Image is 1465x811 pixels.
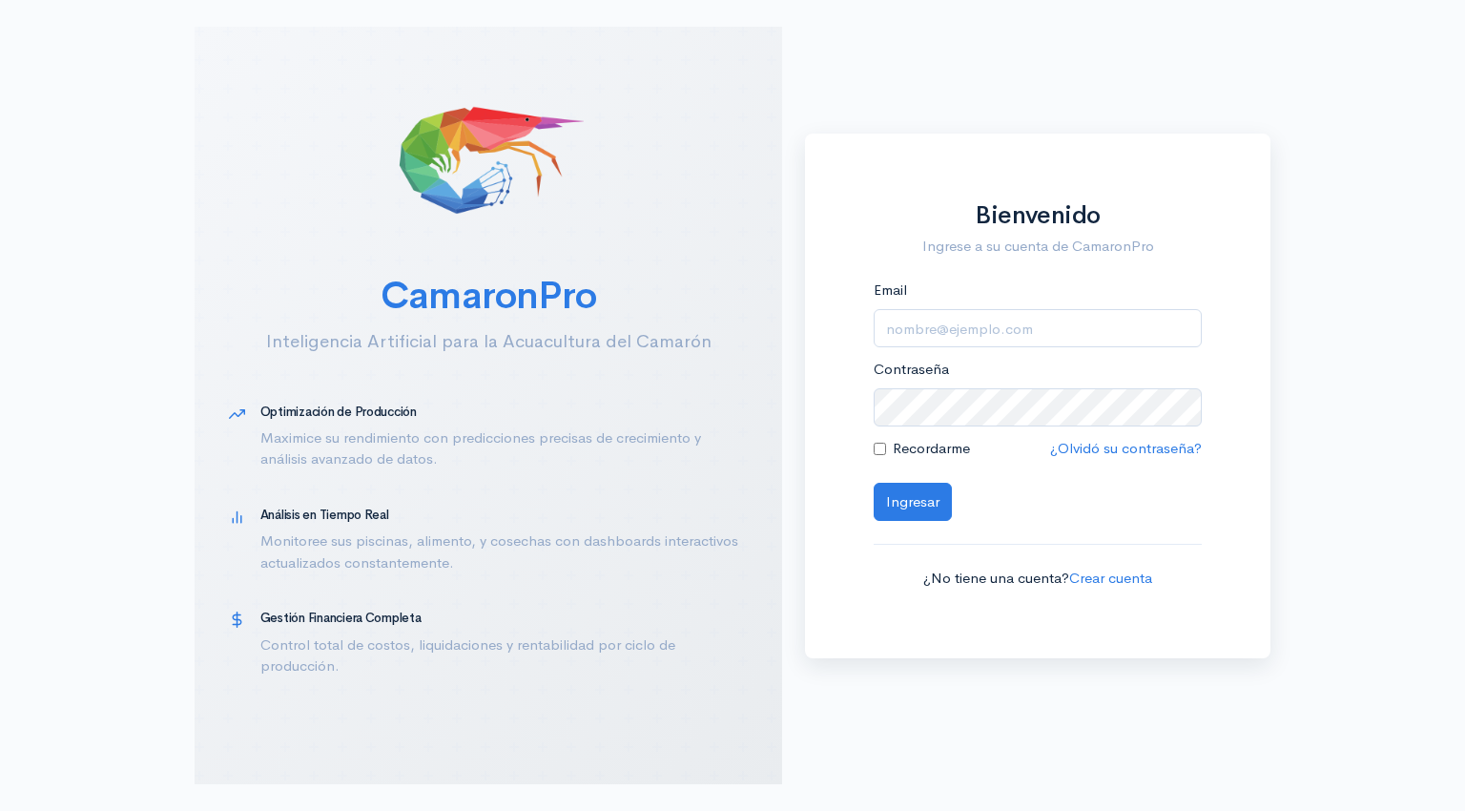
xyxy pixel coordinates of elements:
a: Crear cuenta [1069,569,1152,587]
label: Recordarme [893,438,970,460]
h5: Optimización de Producción [260,405,748,419]
p: ¿No tiene una cuenta? [874,568,1202,590]
h1: Bienvenido [874,202,1202,230]
label: Contraseña [874,359,949,381]
input: nombre@ejemplo.com [874,309,1202,348]
p: Monitoree sus piscinas, alimento, y cosechas con dashboards interactivos actualizados constanteme... [260,530,748,573]
p: Inteligencia Artificial para la Acuacultura del Camarón [229,328,748,355]
p: Control total de costos, liquidaciones y rentabilidad por ciclo de producción. [260,634,748,677]
h5: Análisis en Tiempo Real [260,509,748,522]
a: ¿Olvidó su contraseña? [1050,439,1202,457]
h5: Gestión Financiera Completa [260,612,748,625]
img: CamaronPro Logo [393,61,584,252]
label: Email [874,280,907,302]
p: Ingrese a su cuenta de CamaronPro [874,236,1202,258]
p: Maximice su rendimiento con predicciones precisas de crecimiento y análisis avanzado de datos. [260,427,748,470]
button: Ingresar [874,483,952,522]
h2: CamaronPro [229,275,748,317]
